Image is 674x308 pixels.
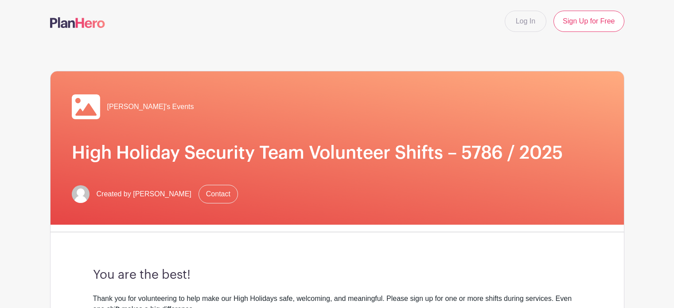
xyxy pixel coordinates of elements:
img: default-ce2991bfa6775e67f084385cd625a349d9dcbb7a52a09fb2fda1e96e2d18dcdb.png [72,185,90,203]
img: logo-507f7623f17ff9eddc593b1ce0a138ce2505c220e1c5a4e2b4648c50719b7d32.svg [50,17,105,28]
a: Sign Up for Free [553,11,624,32]
a: Contact [199,185,238,203]
span: [PERSON_NAME]'s Events [107,101,194,112]
a: Log In [505,11,546,32]
h3: You are the best! [93,268,581,283]
h1: High Holiday Security Team Volunteer Shifts – 5786 / 2025 [72,142,603,164]
span: Created by [PERSON_NAME] [97,189,191,199]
